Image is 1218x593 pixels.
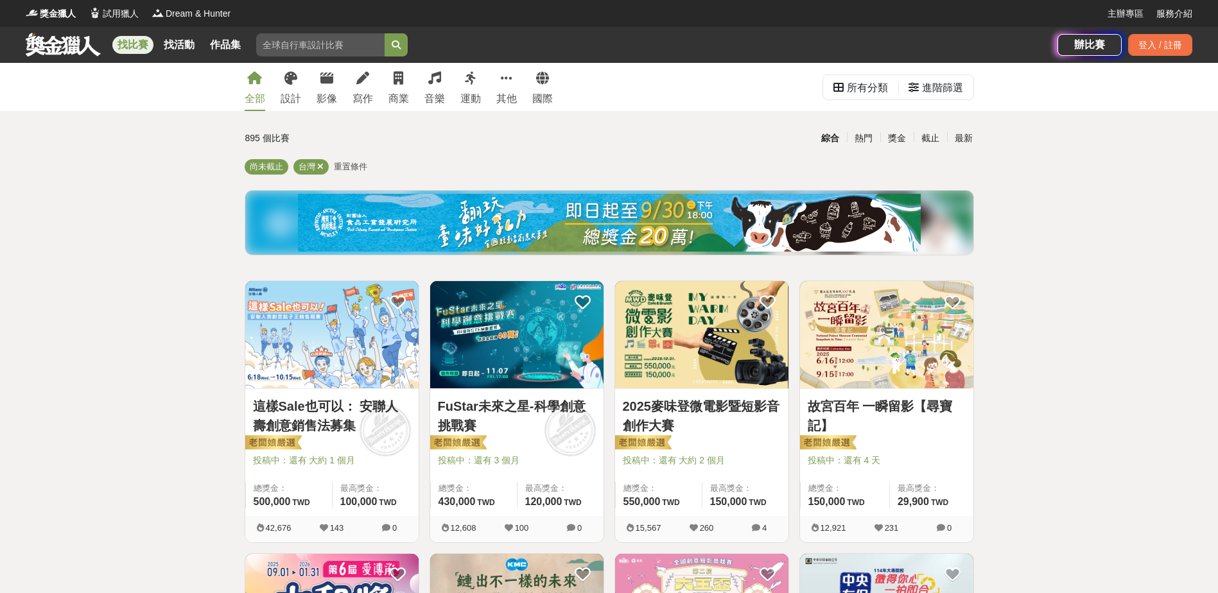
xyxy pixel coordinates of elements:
[710,496,747,507] span: 150,000
[253,397,411,435] a: 這樣Sale也可以： 安聯人壽創意銷售法募集
[26,7,76,21] a: Logo獎金獵人
[477,498,494,507] span: TWD
[388,63,409,111] a: 商業
[800,281,973,389] a: Cover Image
[623,482,694,495] span: 總獎金：
[931,498,948,507] span: TWD
[89,7,139,21] a: Logo試用獵人
[885,523,899,533] span: 231
[317,63,337,111] a: 影像
[813,127,847,150] div: 綜合
[292,498,309,507] span: TWD
[623,496,661,507] span: 550,000
[299,162,315,171] span: 台灣
[352,91,373,107] div: 寫作
[340,496,378,507] span: 100,000
[947,127,980,150] div: 最新
[438,454,596,467] span: 投稿中：還有 3 個月
[243,434,302,452] img: 老闆娘嚴選
[577,523,582,533] span: 0
[281,91,301,107] div: 設計
[662,498,679,507] span: TWD
[430,281,604,389] a: Cover Image
[847,127,880,150] div: 熱門
[947,523,952,533] span: 0
[159,36,200,54] a: 找活動
[392,523,397,533] span: 0
[40,7,76,21] span: 獎金獵人
[1128,34,1192,56] div: 登入 / 註冊
[808,482,882,495] span: 總獎金：
[26,6,39,19] img: Logo
[205,36,246,54] a: 作品集
[797,434,857,452] img: 老闆娘嚴選
[700,523,714,533] span: 260
[525,496,562,507] span: 120,000
[710,482,781,495] span: 最高獎金：
[317,91,337,107] div: 影像
[847,498,864,507] span: TWD
[821,523,846,533] span: 12,921
[430,281,604,388] img: Cover Image
[1108,7,1144,21] a: 主辦專區
[532,91,553,107] div: 國際
[298,194,921,252] img: ea6d37ea-8c75-4c97-b408-685919e50f13.jpg
[112,36,153,54] a: 找比賽
[623,454,781,467] span: 投稿中：還有 大約 2 個月
[438,397,596,435] a: FuStar未來之星-科學創意挑戰賽
[496,63,517,111] a: 其他
[245,127,487,150] div: 895 個比賽
[352,63,373,111] a: 寫作
[613,434,672,452] img: 老闆娘嚴選
[762,523,767,533] span: 4
[800,281,973,388] img: Cover Image
[880,127,914,150] div: 獎金
[250,162,283,171] span: 尚未截止
[253,454,411,467] span: 投稿中：還有 大約 1 個月
[424,63,445,111] a: 音樂
[525,482,596,495] span: 最高獎金：
[1057,34,1122,56] a: 辦比賽
[166,7,231,21] span: Dream & Hunter
[564,498,581,507] span: TWD
[330,523,344,533] span: 143
[898,496,929,507] span: 29,900
[749,498,766,507] span: TWD
[103,7,139,21] span: 試用獵人
[808,454,966,467] span: 投稿中：還有 4 天
[254,496,291,507] span: 500,000
[152,7,231,21] a: LogoDream & Hunter
[428,434,487,452] img: 老闆娘嚴選
[615,281,788,388] img: Cover Image
[379,498,396,507] span: TWD
[245,281,419,389] a: Cover Image
[1156,7,1192,21] a: 服務介紹
[439,496,476,507] span: 430,000
[898,482,966,495] span: 最高獎金：
[245,63,265,111] a: 全部
[460,63,481,111] a: 運動
[340,482,411,495] span: 最高獎金：
[245,91,265,107] div: 全部
[281,63,301,111] a: 設計
[451,523,476,533] span: 12,608
[334,162,367,171] span: 重置條件
[623,397,781,435] a: 2025麥味登微電影暨短影音創作大賽
[922,75,963,101] div: 進階篩選
[266,523,291,533] span: 42,676
[152,6,164,19] img: Logo
[515,523,529,533] span: 100
[439,482,509,495] span: 總獎金：
[636,523,661,533] span: 15,567
[532,63,553,111] a: 國際
[424,91,445,107] div: 音樂
[460,91,481,107] div: 運動
[808,397,966,435] a: 故宮百年 一瞬留影【尋寶記】
[914,127,947,150] div: 截止
[847,75,888,101] div: 所有分類
[388,91,409,107] div: 商業
[496,91,517,107] div: 其他
[245,281,419,388] img: Cover Image
[615,281,788,389] a: Cover Image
